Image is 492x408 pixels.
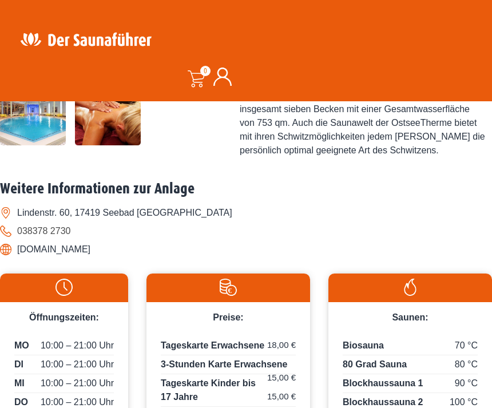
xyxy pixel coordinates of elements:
span: Blockhaussauna 1 [343,378,423,388]
span: 70 °C [455,339,478,352]
span: 15,00 € [267,371,296,385]
span: 15,00 € [267,390,296,403]
a: 038378 2730 [17,226,70,236]
span: DI [14,358,23,371]
span: MO [14,339,29,352]
span: 0 [200,66,211,76]
span: Preise: [213,312,243,322]
span: 10:00 – 21:00 Uhr [41,377,114,390]
img: Preise-weiss.svg [152,279,304,296]
span: Biosauna [343,340,384,350]
img: Uhr-weiss.svg [6,279,122,296]
img: Flamme-weiss.svg [334,279,486,296]
span: 10:00 – 21:00 Uhr [41,339,114,352]
span: 18,00 € [267,339,296,352]
p: Tageskarte Erwachsene [161,339,296,355]
span: 10:00 – 21:00 Uhr [41,358,114,371]
span: MI [14,377,25,390]
span: 90 °C [455,377,478,390]
p: Tageskarte Kinder bis 17 Jahre [161,377,296,407]
span: 80 °C [455,358,478,371]
span: Öffnungszeiten: [29,312,99,322]
p: 3-Stunden Karte Erwachsene [161,358,296,374]
span: 80 Grad Sauna [343,359,407,369]
span: Saunen: [392,312,428,322]
span: Blockhaussauna 2 [343,397,423,407]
